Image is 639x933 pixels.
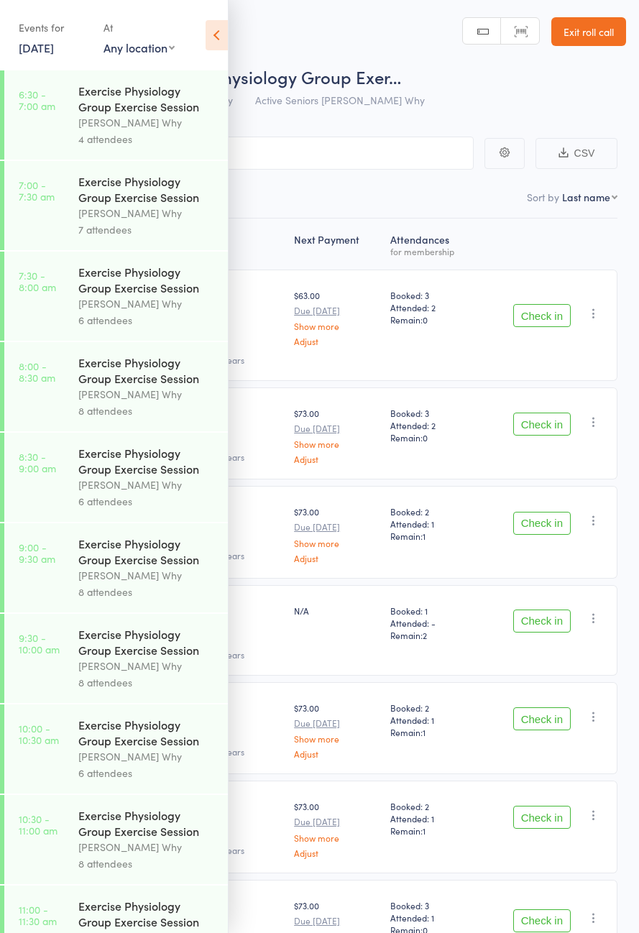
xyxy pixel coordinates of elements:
[423,824,426,837] span: 1
[255,93,425,107] span: Active Seniors [PERSON_NAME] Why
[104,16,175,40] div: At
[423,530,426,542] span: 1
[513,707,571,730] button: Check in
[390,247,474,256] div: for membership
[78,445,216,477] div: Exercise Physiology Group Exercise Session
[78,205,216,221] div: [PERSON_NAME] Why
[4,161,228,250] a: 7:00 -7:30 amExercise Physiology Group Exercise Session[PERSON_NAME] Why7 attendees
[19,270,56,293] time: 7:30 - 8:00 am
[390,431,474,443] span: Remain:
[513,806,571,829] button: Check in
[390,899,474,911] span: Booked: 3
[78,898,216,929] div: Exercise Physiology Group Exercise Session
[4,433,228,522] a: 8:30 -9:00 amExercise Physiology Group Exercise Session[PERSON_NAME] Why6 attendees
[294,423,379,433] small: Due [DATE]
[390,726,474,738] span: Remain:
[78,658,216,674] div: [PERSON_NAME] Why
[513,909,571,932] button: Check in
[423,431,428,443] span: 0
[78,477,216,493] div: [PERSON_NAME] Why
[4,704,228,794] a: 10:00 -10:30 amExercise Physiology Group Exercise Session[PERSON_NAME] Why6 attendees
[294,800,379,857] div: $73.00
[390,605,474,617] span: Booked: 1
[562,190,610,204] div: Last name
[390,505,474,518] span: Booked: 2
[294,734,379,743] a: Show more
[294,718,379,728] small: Due [DATE]
[294,439,379,449] a: Show more
[78,83,216,114] div: Exercise Physiology Group Exercise Session
[78,114,216,131] div: [PERSON_NAME] Why
[294,817,379,827] small: Due [DATE]
[294,553,379,563] a: Adjust
[390,289,474,301] span: Booked: 3
[423,313,428,326] span: 0
[551,17,626,46] a: Exit roll call
[78,626,216,658] div: Exercise Physiology Group Exercise Session
[78,807,216,839] div: Exercise Physiology Group Exercise Session
[4,795,228,884] a: 10:30 -11:00 amExercise Physiology Group Exercise Session[PERSON_NAME] Why8 attendees
[294,454,379,464] a: Adjust
[294,407,379,464] div: $73.00
[513,610,571,633] button: Check in
[22,137,474,170] input: Search by name
[19,722,59,745] time: 10:00 - 10:30 am
[78,221,216,238] div: 7 attendees
[390,518,474,530] span: Attended: 1
[390,824,474,837] span: Remain:
[423,629,427,641] span: 2
[19,904,57,927] time: 11:00 - 11:30 am
[294,916,379,926] small: Due [DATE]
[527,190,559,204] label: Sort by
[19,179,55,202] time: 7:00 - 7:30 am
[390,617,474,629] span: Attended: -
[535,138,617,169] button: CSV
[19,632,60,655] time: 9:30 - 10:00 am
[294,749,379,758] a: Adjust
[104,40,175,55] div: Any location
[78,839,216,855] div: [PERSON_NAME] Why
[4,342,228,431] a: 8:00 -8:30 amExercise Physiology Group Exercise Session[PERSON_NAME] Why8 attendees
[19,813,58,836] time: 10:30 - 11:00 am
[390,911,474,924] span: Attended: 1
[294,289,379,346] div: $63.00
[513,304,571,327] button: Check in
[78,295,216,312] div: [PERSON_NAME] Why
[78,584,216,600] div: 8 attendees
[390,714,474,726] span: Attended: 1
[390,629,474,641] span: Remain:
[78,765,216,781] div: 6 attendees
[423,726,426,738] span: 1
[294,336,379,346] a: Adjust
[390,301,474,313] span: Attended: 2
[390,702,474,714] span: Booked: 2
[78,493,216,510] div: 6 attendees
[19,40,54,55] a: [DATE]
[19,88,55,111] time: 6:30 - 7:00 am
[78,855,216,872] div: 8 attendees
[78,131,216,147] div: 4 attendees
[78,403,216,419] div: 8 attendees
[78,264,216,295] div: Exercise Physiology Group Exercise Session
[294,321,379,331] a: Show more
[390,419,474,431] span: Attended: 2
[288,225,385,263] div: Next Payment
[19,451,56,474] time: 8:30 - 9:00 am
[513,413,571,436] button: Check in
[78,748,216,765] div: [PERSON_NAME] Why
[19,360,55,383] time: 8:00 - 8:30 am
[390,313,474,326] span: Remain:
[78,536,216,567] div: Exercise Physiology Group Exercise Session
[294,538,379,548] a: Show more
[4,252,228,341] a: 7:30 -8:00 amExercise Physiology Group Exercise Session[PERSON_NAME] Why6 attendees
[4,614,228,703] a: 9:30 -10:00 amExercise Physiology Group Exercise Session[PERSON_NAME] Why8 attendees
[142,65,401,88] span: Exercise Physiology Group Exer…
[294,522,379,532] small: Due [DATE]
[294,833,379,842] a: Show more
[513,512,571,535] button: Check in
[78,354,216,386] div: Exercise Physiology Group Exercise Session
[78,386,216,403] div: [PERSON_NAME] Why
[19,541,55,564] time: 9:00 - 9:30 am
[294,505,379,562] div: $73.00
[390,407,474,419] span: Booked: 3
